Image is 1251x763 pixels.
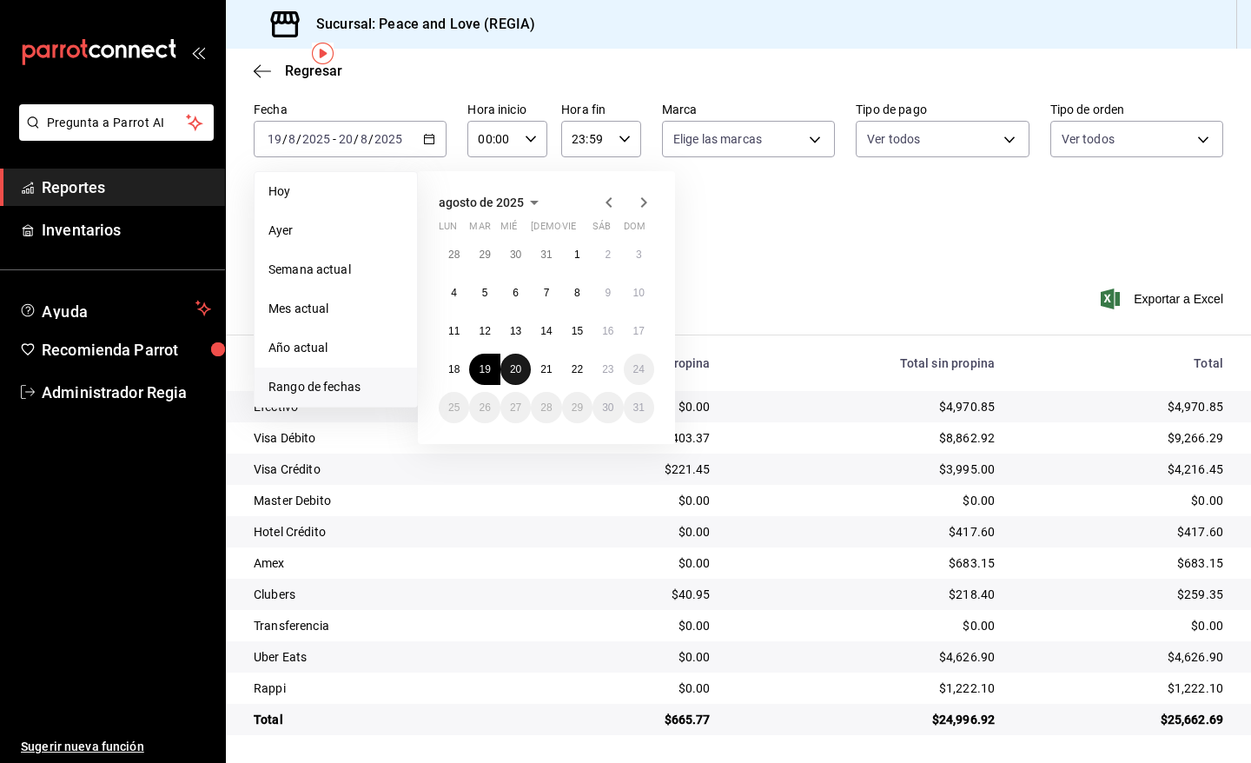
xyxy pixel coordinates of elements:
[540,249,552,261] abbr: 31 de julio de 2025
[738,711,996,728] div: $24,996.92
[562,239,592,270] button: 1 de agosto de 2025
[439,192,545,213] button: agosto de 2025
[567,554,711,572] div: $0.00
[738,523,996,541] div: $417.60
[268,378,403,396] span: Rango de fechas
[500,354,531,385] button: 20 de agosto de 2025
[605,287,611,299] abbr: 9 de agosto de 2025
[633,363,645,375] abbr: 24 de agosto de 2025
[469,315,500,347] button: 12 de agosto de 2025
[624,239,654,270] button: 3 de agosto de 2025
[531,392,561,423] button: 28 de agosto de 2025
[254,586,539,603] div: Clubers
[540,325,552,337] abbr: 14 de agosto de 2025
[500,392,531,423] button: 27 de agosto de 2025
[469,354,500,385] button: 19 de agosto de 2025
[867,130,920,148] span: Ver todos
[602,401,613,414] abbr: 30 de agosto de 2025
[439,239,469,270] button: 28 de julio de 2025
[467,103,547,116] label: Hora inicio
[540,363,552,375] abbr: 21 de agosto de 2025
[1023,617,1223,634] div: $0.00
[513,287,519,299] abbr: 6 de agosto de 2025
[602,363,613,375] abbr: 23 de agosto de 2025
[633,287,645,299] abbr: 10 de agosto de 2025
[567,617,711,634] div: $0.00
[567,586,711,603] div: $40.95
[254,617,539,634] div: Transferencia
[567,680,711,697] div: $0.00
[738,617,996,634] div: $0.00
[1023,711,1223,728] div: $25,662.69
[1062,130,1115,148] span: Ver todos
[333,132,336,146] span: -
[567,648,711,666] div: $0.00
[451,287,457,299] abbr: 4 de agosto de 2025
[479,401,490,414] abbr: 26 de agosto de 2025
[439,196,524,209] span: agosto de 2025
[673,130,762,148] span: Elige las marcas
[567,492,711,509] div: $0.00
[47,114,187,132] span: Pregunta a Parrot AI
[562,392,592,423] button: 29 de agosto de 2025
[448,401,460,414] abbr: 25 de agosto de 2025
[531,277,561,309] button: 7 de agosto de 2025
[561,103,641,116] label: Hora fin
[21,738,211,756] span: Sugerir nueva función
[738,356,996,370] div: Total sin propina
[448,363,460,375] abbr: 18 de agosto de 2025
[738,398,996,415] div: $4,970.85
[268,261,403,279] span: Semana actual
[301,132,331,146] input: ----
[439,392,469,423] button: 25 de agosto de 2025
[312,43,334,64] img: Tooltip marker
[368,132,374,146] span: /
[479,249,490,261] abbr: 29 de julio de 2025
[254,461,539,478] div: Visa Crédito
[510,401,521,414] abbr: 27 de agosto de 2025
[592,354,623,385] button: 23 de agosto de 2025
[254,648,539,666] div: Uber Eats
[574,287,580,299] abbr: 8 de agosto de 2025
[531,354,561,385] button: 21 de agosto de 2025
[500,315,531,347] button: 13 de agosto de 2025
[510,249,521,261] abbr: 30 de julio de 2025
[439,277,469,309] button: 4 de agosto de 2025
[572,363,583,375] abbr: 22 de agosto de 2025
[562,354,592,385] button: 22 de agosto de 2025
[254,429,539,447] div: Visa Débito
[268,339,403,357] span: Año actual
[1023,492,1223,509] div: $0.00
[254,680,539,697] div: Rappi
[592,239,623,270] button: 2 de agosto de 2025
[636,249,642,261] abbr: 3 de agosto de 2025
[1023,461,1223,478] div: $4,216.45
[482,287,488,299] abbr: 5 de agosto de 2025
[439,315,469,347] button: 11 de agosto de 2025
[288,132,296,146] input: --
[510,363,521,375] abbr: 20 de agosto de 2025
[531,221,633,239] abbr: jueves
[500,221,517,239] abbr: miércoles
[282,132,288,146] span: /
[479,325,490,337] abbr: 12 de agosto de 2025
[567,711,711,728] div: $665.77
[592,221,611,239] abbr: sábado
[439,221,457,239] abbr: lunes
[469,221,490,239] abbr: martes
[562,221,576,239] abbr: viernes
[738,429,996,447] div: $8,862.92
[531,315,561,347] button: 14 de agosto de 2025
[605,249,611,261] abbr: 2 de agosto de 2025
[1050,103,1223,116] label: Tipo de orden
[738,492,996,509] div: $0.00
[1104,289,1223,309] button: Exportar a Excel
[448,249,460,261] abbr: 28 de julio de 2025
[662,103,835,116] label: Marca
[738,554,996,572] div: $683.15
[624,277,654,309] button: 10 de agosto de 2025
[12,126,214,144] a: Pregunta a Parrot AI
[42,176,211,199] span: Reportes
